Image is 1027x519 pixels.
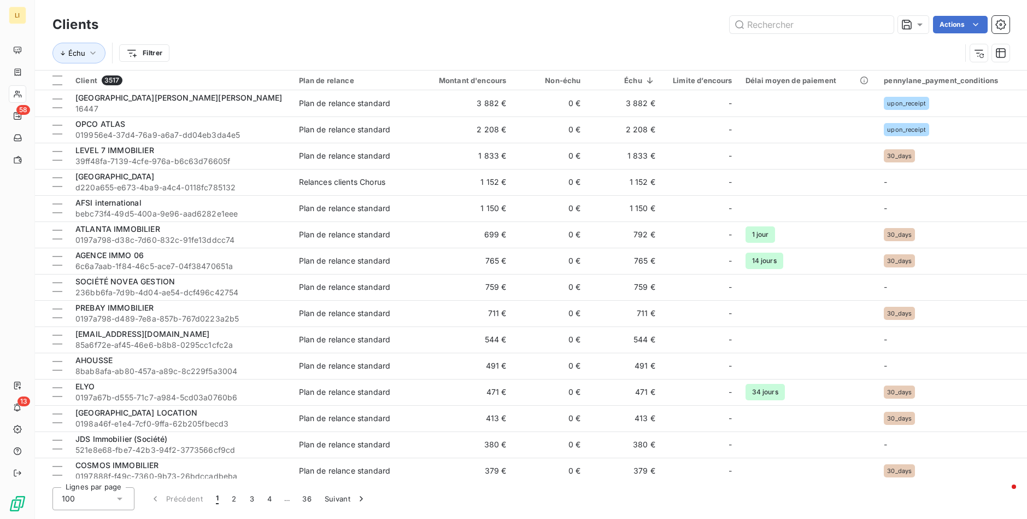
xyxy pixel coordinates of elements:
[75,261,286,272] span: 6c6a7aab-1f84-46c5-ace7-04f38470651a
[17,396,30,406] span: 13
[588,458,662,484] td: 379 €
[413,405,513,431] td: 413 €
[413,379,513,405] td: 471 €
[75,392,286,403] span: 0197a67b-d555-71c7-a984-5cd03a0760b6
[62,493,75,504] span: 100
[588,431,662,458] td: 380 €
[729,360,732,371] span: -
[52,15,98,34] h3: Clients
[887,389,912,395] span: 30_days
[884,440,887,449] span: -
[299,282,391,293] div: Plan de relance standard
[75,418,286,429] span: 0198a46f-e1e4-7cf0-9ffa-62b205fbecd3
[513,326,587,353] td: 0 €
[588,405,662,431] td: 413 €
[413,431,513,458] td: 380 €
[68,49,85,57] span: Échu
[729,98,732,109] span: -
[299,76,407,85] div: Plan de relance
[729,282,732,293] span: -
[413,116,513,143] td: 2 208 €
[209,487,225,510] button: 1
[75,145,154,155] span: LEVEL 7 IMMOBILIER
[75,277,175,286] span: SOCIÉTÉ NOVEA GESTION
[216,493,219,504] span: 1
[513,431,587,458] td: 0 €
[75,76,97,85] span: Client
[299,439,391,450] div: Plan de relance standard
[887,258,912,264] span: 30_days
[588,143,662,169] td: 1 833 €
[75,434,168,444] span: JDS Immobilier (Société)
[299,387,391,398] div: Plan de relance standard
[75,198,142,207] span: AFSI international
[588,379,662,405] td: 471 €
[420,76,507,85] div: Montant d'encours
[299,124,391,135] div: Plan de relance standard
[887,231,912,238] span: 30_days
[143,487,209,510] button: Précédent
[729,177,732,188] span: -
[730,16,894,33] input: Rechercher
[413,274,513,300] td: 759 €
[299,413,391,424] div: Plan de relance standard
[729,150,732,161] span: -
[75,340,286,351] span: 85a6f72e-af45-46e6-b8b8-0295cc1cfc2a
[75,460,159,470] span: COSMOS IMMOBILIER
[884,335,887,344] span: -
[513,116,587,143] td: 0 €
[513,405,587,431] td: 0 €
[413,300,513,326] td: 711 €
[299,229,391,240] div: Plan de relance standard
[75,208,286,219] span: bebc73f4-49d5-400a-9e96-aad6282e1eee
[413,458,513,484] td: 379 €
[75,329,209,339] span: [EMAIL_ADDRESS][DOMAIN_NAME]
[52,43,105,63] button: Échu
[299,465,391,476] div: Plan de relance standard
[75,250,144,260] span: AGENCE IMMO 06
[513,353,587,379] td: 0 €
[729,387,732,398] span: -
[9,495,26,512] img: Logo LeanPay
[299,150,391,161] div: Plan de relance standard
[887,153,912,159] span: 30_days
[261,487,278,510] button: 4
[594,76,655,85] div: Échu
[588,326,662,353] td: 544 €
[413,143,513,169] td: 1 833 €
[884,177,887,186] span: -
[75,445,286,456] span: 521e8e68-fbe7-42b3-94f2-3773566cf9cd
[75,408,197,417] span: [GEOGRAPHIC_DATA] LOCATION
[729,203,732,214] span: -
[729,255,732,266] span: -
[413,353,513,379] td: 491 €
[75,119,126,129] span: OPCO ATLAS
[16,105,30,115] span: 58
[990,482,1016,508] iframe: Intercom live chat
[243,487,261,510] button: 3
[75,313,286,324] span: 0197a798-d489-7e8a-857b-767d0223a2b5
[513,274,587,300] td: 0 €
[884,361,887,370] span: -
[413,221,513,248] td: 699 €
[299,360,391,371] div: Plan de relance standard
[75,287,286,298] span: 236bb6fa-7d9b-4d04-ae54-dcf496c42754
[513,169,587,195] td: 0 €
[75,182,286,193] span: d220a655-e673-4ba9-a4c4-0118fc785132
[9,7,26,24] div: LI
[102,75,122,85] span: 3517
[729,124,732,135] span: -
[746,384,785,400] span: 34 jours
[588,116,662,143] td: 2 208 €
[887,415,912,422] span: 30_days
[884,203,887,213] span: -
[513,221,587,248] td: 0 €
[513,90,587,116] td: 0 €
[588,169,662,195] td: 1 152 €
[513,458,587,484] td: 0 €
[588,195,662,221] td: 1 150 €
[884,282,887,291] span: -
[729,413,732,424] span: -
[746,226,776,243] span: 1 jour
[119,44,169,62] button: Filtrer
